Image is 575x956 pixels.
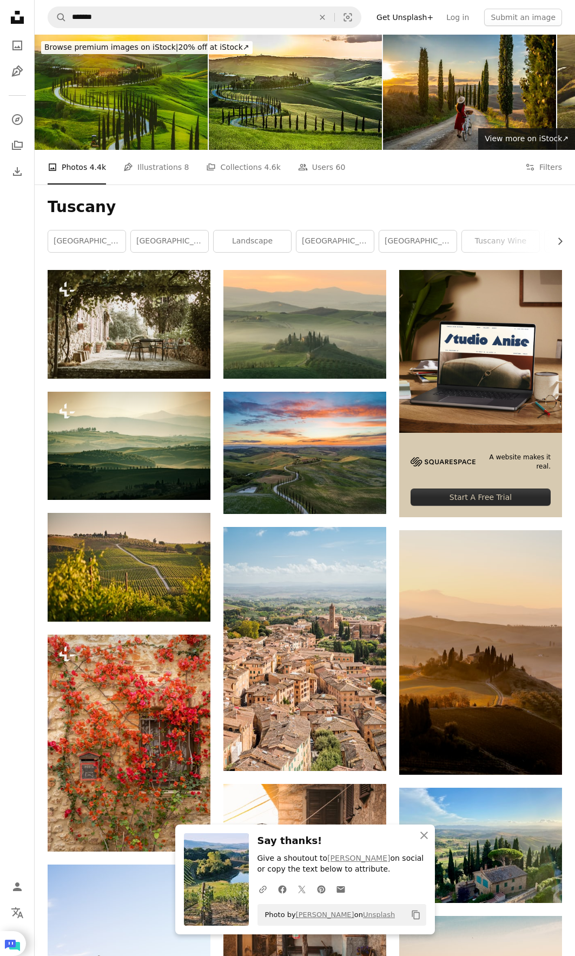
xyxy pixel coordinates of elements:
a: [PERSON_NAME] [296,911,354,919]
a: brown concrete building [223,644,386,654]
span: Browse premium images on iStock | [44,43,178,51]
span: A website makes it real. [488,453,551,471]
a: [GEOGRAPHIC_DATA] [379,230,457,252]
a: landscape [214,230,291,252]
a: Share on Pinterest [312,878,331,900]
a: [GEOGRAPHIC_DATA] [48,230,125,252]
img: Tuscany sunset landscape view of green hills fringed with cypress trees Italy, Europe [35,35,208,150]
img: a patio with a table and chairs under a tree [48,270,210,379]
img: road between green grass field near mountains under blue and brown sky at golden hour [223,392,386,514]
a: Collections 4.6k [206,150,280,184]
a: house in middle of grass field [223,319,386,329]
a: A website makes it real.Start A Free Trial [399,270,562,517]
a: village under clear sky [399,648,562,657]
a: green grass field during daytime [48,562,210,572]
a: [GEOGRAPHIC_DATA] [296,230,374,252]
img: file-1705123271268-c3eaf6a79b21image [399,270,562,433]
a: Explore [6,109,28,130]
button: Copy to clipboard [407,906,425,924]
a: a brick wall covered in red flowers next to a window [48,738,210,748]
img: file-1705255347840-230a6ab5bca9image [411,457,475,466]
a: View more on iStock↗ [478,128,575,150]
a: Home — Unsplash [6,6,28,30]
a: Download History [6,161,28,182]
img: brown concrete building [223,527,386,772]
img: house in middle of grass field [223,270,386,379]
button: Filters [525,150,562,184]
button: Clear [310,7,334,28]
span: 4.6k [264,161,280,173]
button: Visual search [335,7,361,28]
a: Browse premium images on iStock|20% off at iStock↗ [35,35,259,61]
span: 60 [336,161,346,173]
img: a brick wall covered in red flowers next to a window [48,635,210,852]
span: Photo by on [260,906,395,924]
a: Share on Facebook [273,878,292,900]
a: [GEOGRAPHIC_DATA] [131,230,208,252]
span: View more on iStock ↗ [485,134,569,143]
a: a patio with a table and chairs under a tree [48,319,210,329]
p: Give a shoutout to on social or copy the text below to attribute. [257,853,426,875]
a: Collections [6,135,28,156]
a: road between green grass field near mountains under blue and brown sky at golden hour [223,448,386,458]
a: Illustrations 8 [123,150,189,184]
img: brown and white concrete house near green trees under blue sky during daytime [399,788,562,903]
img: village under clear sky [399,530,562,775]
a: brown and white concrete house near green trees under blue sky during daytime [399,840,562,850]
span: 20% off at iStock ↗ [44,43,249,51]
button: Search Unsplash [48,7,67,28]
span: 8 [184,161,189,173]
a: a view of rolling hills with trees in the foreground [48,440,210,450]
div: Start A Free Trial [411,489,551,506]
a: Photos [6,35,28,56]
img: green grass field during daytime [48,513,210,622]
button: scroll list to the right [550,230,562,252]
a: Share over email [331,878,351,900]
a: Illustrations [6,61,28,82]
a: Share on Twitter [292,878,312,900]
a: Unsplash [363,911,395,919]
a: [PERSON_NAME] [327,854,390,862]
a: tuscany wine [462,230,539,252]
a: Users 60 [298,150,346,184]
button: Menu [6,928,28,950]
button: Submit an image [484,9,562,26]
img: a view of rolling hills with trees in the foreground [48,392,210,499]
a: Log in [440,9,475,26]
img: Young girl with vintage bicycle at sunset [383,35,556,150]
form: Find visuals sitewide [48,6,361,28]
h3: Say thanks! [257,833,426,849]
a: Get Unsplash+ [370,9,440,26]
h1: Tuscany [48,197,562,217]
img: Sunset over the winding road with cypresses in Tuscany [209,35,382,150]
button: Language [6,902,28,924]
a: Log in / Sign up [6,876,28,898]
